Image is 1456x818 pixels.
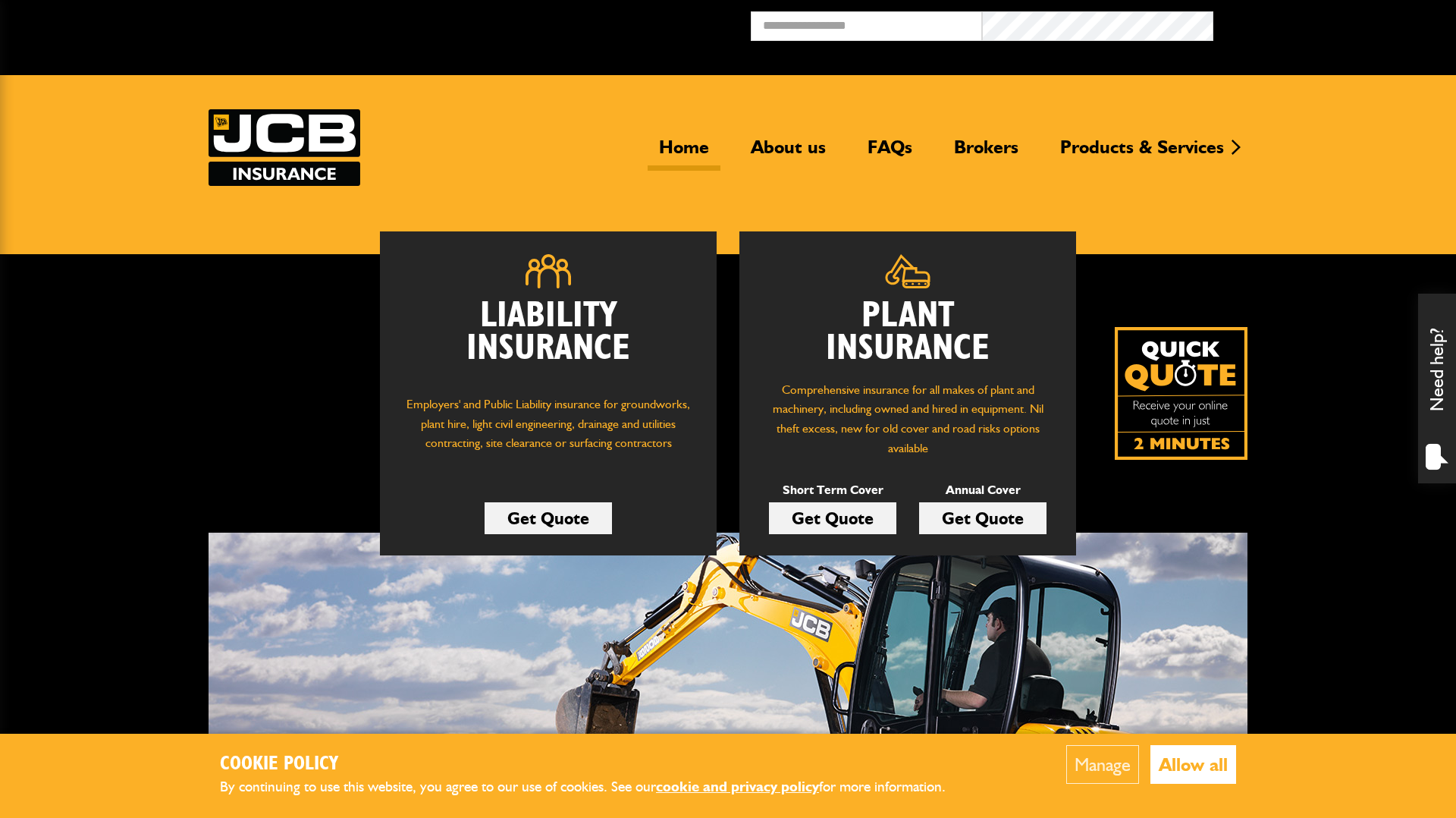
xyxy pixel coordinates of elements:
[769,502,896,534] a: Get Quote
[403,300,694,380] h2: Liability Insurance
[1115,327,1247,460] a: Get your insurance quote isn just 2-minutes
[919,502,1046,534] a: Get Quote
[209,109,360,186] a: JCB Insurance Services
[220,753,971,776] h2: Cookie Policy
[485,502,612,534] a: Get Quote
[220,776,971,799] p: By continuing to use this website, you agree to our use of cookies. See our for more information.
[1049,136,1235,171] a: Products & Services
[1213,11,1445,35] button: Broker Login
[1066,745,1139,784] button: Manage
[943,136,1030,171] a: Brokers
[1115,327,1247,460] img: Quick Quote
[1418,294,1456,483] div: Need help?
[762,380,1053,458] p: Comprehensive insurance for all makes of plant and machinery, including owned and hired in equipm...
[919,480,1046,500] p: Annual Cover
[762,300,1053,365] h2: Plant Insurance
[403,395,694,467] p: Employers' and Public Liability insurance for groundworks, plant hire, light civil engineering, d...
[1150,745,1236,784] button: Allow all
[648,136,720,171] a: Home
[739,136,837,171] a: About us
[769,480,896,500] p: Short Term Cover
[209,109,360,186] img: JCB Insurance Services logo
[856,136,924,171] a: FAQs
[656,778,819,795] a: cookie and privacy policy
